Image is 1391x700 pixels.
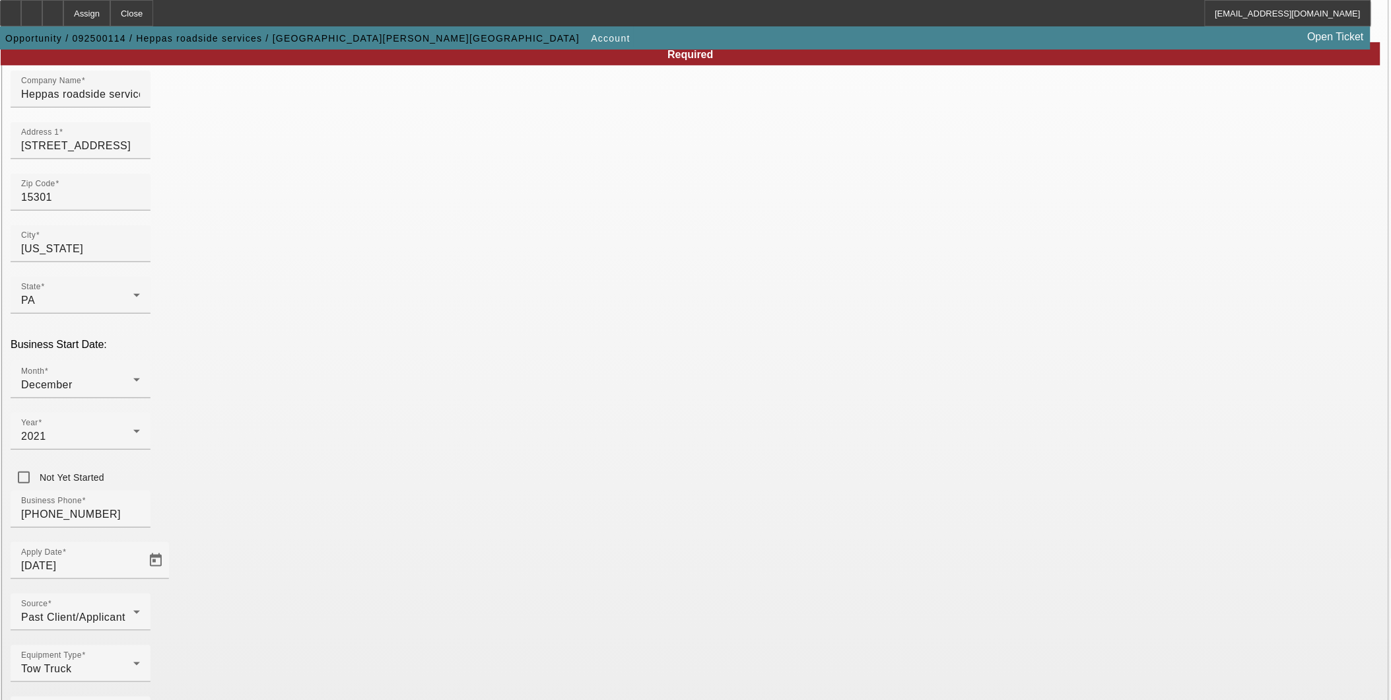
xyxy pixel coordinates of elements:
span: Opportunity / 092500114 / Heppas roadside services / [GEOGRAPHIC_DATA][PERSON_NAME][GEOGRAPHIC_DATA] [5,33,580,44]
mat-label: Zip Code [21,180,55,188]
span: Past Client/Applicant [21,612,125,623]
a: Open Ticket [1303,26,1369,48]
mat-label: Equipment Type [21,651,82,660]
mat-label: State [21,283,41,291]
mat-label: Apply Date [21,548,62,557]
span: Required [667,49,713,60]
button: Account [588,26,634,50]
mat-label: Source [21,600,48,608]
p: Business Start Date: [11,339,1380,351]
span: December [21,379,73,390]
span: Account [592,33,630,44]
mat-label: Year [21,419,38,427]
mat-label: Business Phone [21,497,82,505]
span: PA [21,295,35,306]
mat-label: City [21,231,36,240]
button: Open calendar [143,547,169,574]
span: Tow Truck [21,663,72,674]
mat-label: Month [21,367,44,376]
label: Not Yet Started [37,471,104,484]
span: 2021 [21,431,46,442]
mat-label: Address 1 [21,128,59,137]
mat-label: Company Name [21,77,81,85]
